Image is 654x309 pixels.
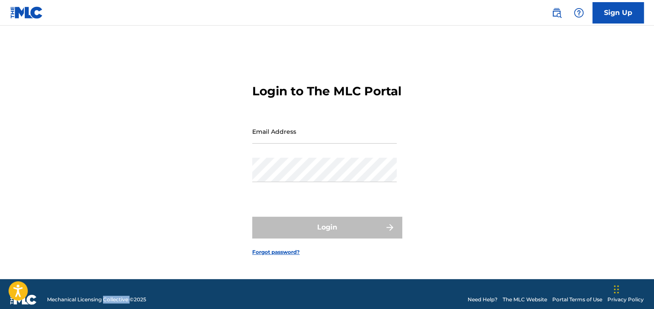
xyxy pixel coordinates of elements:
[611,268,654,309] iframe: Chat Widget
[10,294,37,305] img: logo
[607,296,644,303] a: Privacy Policy
[614,277,619,302] div: Drag
[47,296,146,303] span: Mechanical Licensing Collective © 2025
[503,296,547,303] a: The MLC Website
[10,6,43,19] img: MLC Logo
[252,248,300,256] a: Forgot password?
[570,4,587,21] div: Help
[548,4,565,21] a: Public Search
[592,2,644,24] a: Sign Up
[551,8,562,18] img: search
[552,296,602,303] a: Portal Terms of Use
[574,8,584,18] img: help
[252,84,401,99] h3: Login to The MLC Portal
[468,296,498,303] a: Need Help?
